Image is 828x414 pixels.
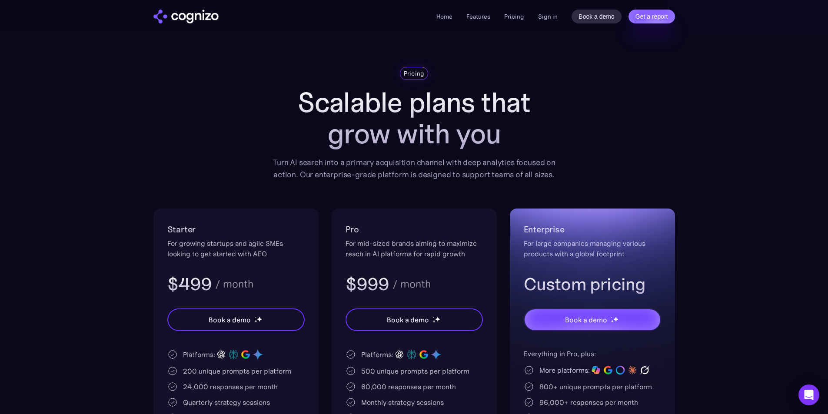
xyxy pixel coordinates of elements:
[572,10,622,23] a: Book a demo
[432,320,436,323] img: star
[524,238,661,259] div: For large companies managing various products with a global footprint
[524,273,661,295] h3: Custom pricing
[346,222,483,236] h2: Pro
[346,238,483,259] div: For mid-sized brands aiming to maximize reach in AI platforms for rapid growth
[539,381,652,392] div: 800+ unique prompts per platform
[436,13,452,20] a: Home
[611,317,612,318] img: star
[539,397,638,407] div: 96,000+ responses per month
[183,397,270,407] div: Quarterly strategy sessions
[167,273,212,295] h3: $499
[153,10,219,23] img: cognizo logo
[613,316,619,322] img: star
[538,11,558,22] a: Sign in
[256,316,262,322] img: star
[524,222,661,236] h2: Enterprise
[524,348,661,359] div: Everything in Pro, plus:
[361,397,444,407] div: Monthly strategy sessions
[539,365,590,375] div: More platforms:
[167,238,305,259] div: For growing startups and agile SMEs looking to get started with AEO
[565,315,607,325] div: Book a demo
[361,381,456,392] div: 60,000 responses per month
[266,156,562,181] div: Turn AI search into a primary acquisition channel with deep analytics focused on action. Our ente...
[209,315,250,325] div: Book a demo
[215,279,253,289] div: / month
[504,13,524,20] a: Pricing
[361,366,469,376] div: 500 unique prompts per platform
[183,366,291,376] div: 200 unique prompts per platform
[254,320,257,323] img: star
[392,279,431,289] div: / month
[183,349,215,360] div: Platforms:
[254,317,256,318] img: star
[167,308,305,331] a: Book a demostarstarstar
[611,320,614,323] img: star
[466,13,490,20] a: Features
[524,308,661,331] a: Book a demostarstarstar
[361,349,393,360] div: Platforms:
[346,273,389,295] h3: $999
[628,10,675,23] a: Get a report
[167,222,305,236] h2: Starter
[266,87,562,149] h1: Scalable plans that grow with you
[435,316,440,322] img: star
[798,384,819,405] div: Open Intercom Messenger
[432,317,434,318] img: star
[346,308,483,331] a: Book a demostarstarstar
[404,69,425,78] div: Pricing
[183,381,278,392] div: 24,000 responses per month
[153,10,219,23] a: home
[387,315,429,325] div: Book a demo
